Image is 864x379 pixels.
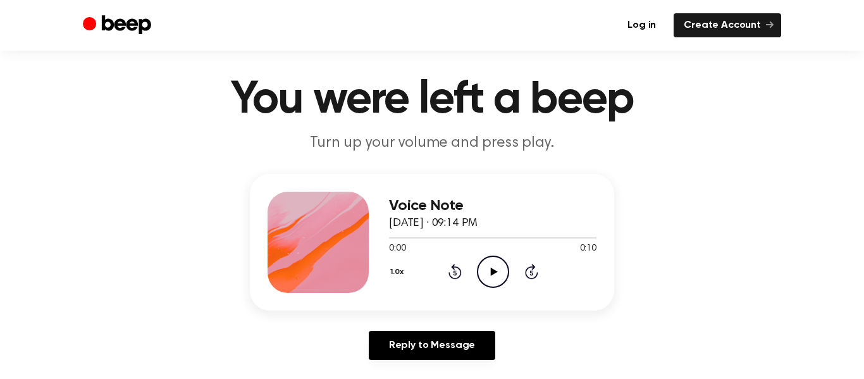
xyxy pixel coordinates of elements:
[108,77,756,123] h1: You were left a beep
[189,133,675,154] p: Turn up your volume and press play.
[83,13,154,38] a: Beep
[580,242,596,256] span: 0:10
[674,13,781,37] a: Create Account
[389,218,478,229] span: [DATE] · 09:14 PM
[389,242,405,256] span: 0:00
[389,197,596,214] h3: Voice Note
[369,331,495,360] a: Reply to Message
[617,13,666,37] a: Log in
[389,261,409,283] button: 1.0x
